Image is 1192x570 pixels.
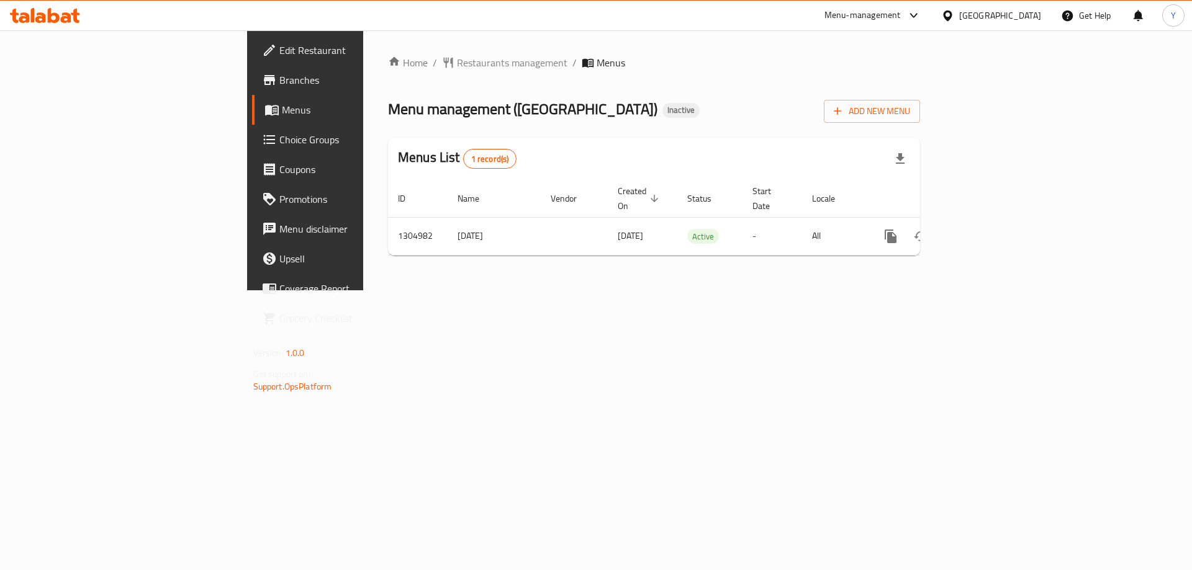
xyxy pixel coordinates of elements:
[398,191,422,206] span: ID
[279,281,436,296] span: Coverage Report
[388,55,920,70] nav: breadcrumb
[252,154,446,184] a: Coupons
[388,180,1005,256] table: enhanced table
[398,148,517,169] h2: Menus List
[959,9,1041,22] div: [GEOGRAPHIC_DATA]
[618,184,662,213] span: Created On
[252,95,446,125] a: Menus
[1171,9,1176,22] span: Y
[279,73,436,87] span: Branches
[458,191,495,206] span: Name
[812,191,851,206] span: Locale
[252,274,446,303] a: Coverage Report
[687,229,719,244] span: Active
[252,65,446,95] a: Branches
[662,103,700,118] div: Inactive
[743,217,802,255] td: -
[448,217,541,255] td: [DATE]
[279,221,436,236] span: Menu disclaimer
[279,251,436,266] span: Upsell
[279,311,436,326] span: Grocery Checklist
[824,8,901,23] div: Menu-management
[906,221,936,251] button: Change Status
[824,100,920,123] button: Add New Menu
[834,104,910,119] span: Add New Menu
[253,378,332,394] a: Support.OpsPlatform
[252,35,446,65] a: Edit Restaurant
[442,55,567,70] a: Restaurants management
[282,102,436,117] span: Menus
[572,55,577,70] li: /
[457,55,567,70] span: Restaurants management
[463,149,517,169] div: Total records count
[618,228,643,244] span: [DATE]
[464,153,517,165] span: 1 record(s)
[286,345,305,361] span: 1.0.0
[662,105,700,115] span: Inactive
[876,221,906,251] button: more
[866,180,1005,218] th: Actions
[551,191,593,206] span: Vendor
[279,192,436,207] span: Promotions
[252,244,446,274] a: Upsell
[885,144,915,174] div: Export file
[687,229,719,244] div: Active
[279,162,436,177] span: Coupons
[252,303,446,333] a: Grocery Checklist
[252,125,446,154] a: Choice Groups
[279,43,436,58] span: Edit Restaurant
[252,184,446,214] a: Promotions
[279,132,436,147] span: Choice Groups
[752,184,787,213] span: Start Date
[252,214,446,244] a: Menu disclaimer
[597,55,625,70] span: Menus
[388,95,657,123] span: Menu management ( [GEOGRAPHIC_DATA] )
[253,345,284,361] span: Version:
[687,191,728,206] span: Status
[253,366,310,382] span: Get support on:
[802,217,866,255] td: All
